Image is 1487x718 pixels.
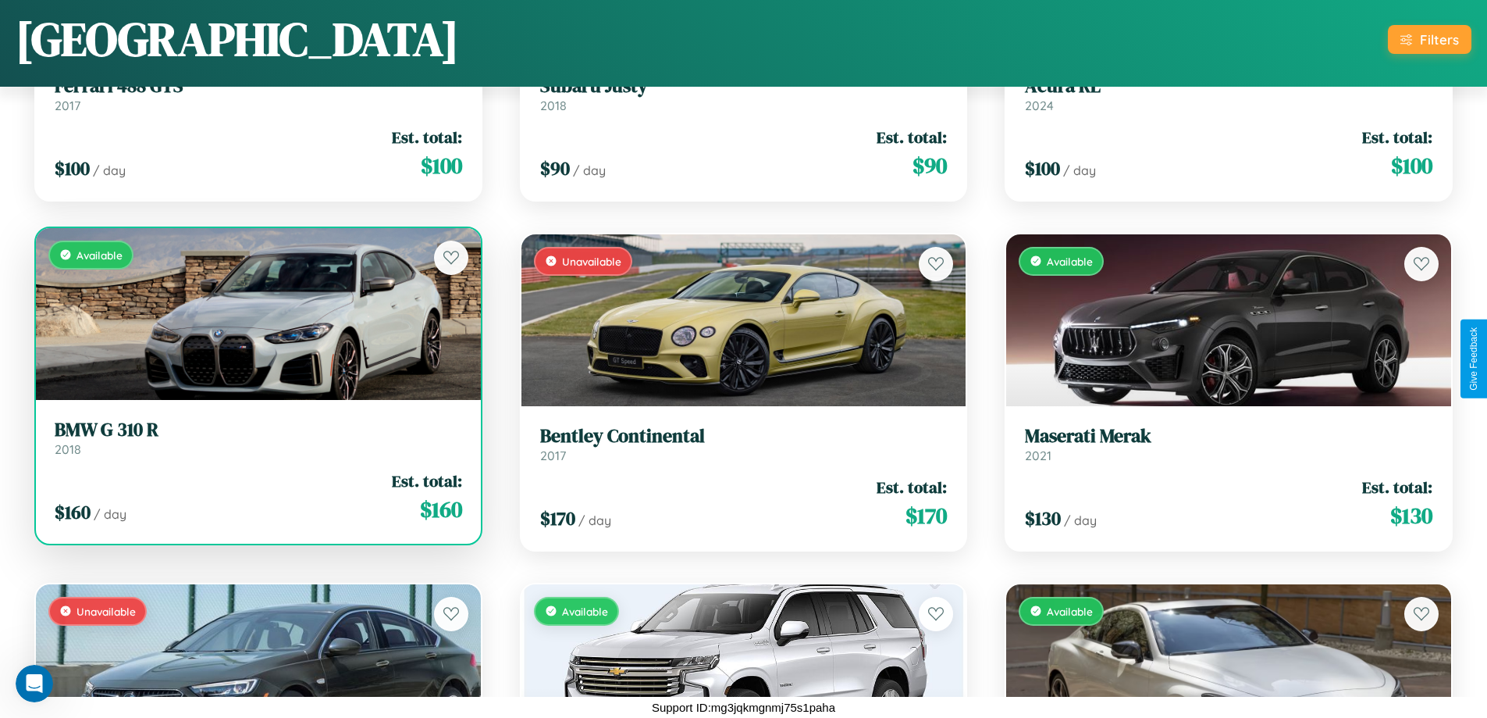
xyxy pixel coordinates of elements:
span: $ 160 [420,494,462,525]
span: 2018 [55,441,81,457]
span: / day [1063,163,1096,178]
a: Subaru Justy2018 [540,75,948,113]
span: / day [573,163,606,178]
span: Available [562,605,608,618]
span: $ 100 [1391,150,1432,181]
span: Est. total: [1362,126,1432,148]
span: Est. total: [392,126,462,148]
span: Available [76,248,123,262]
a: Bentley Continental2017 [540,425,948,463]
p: Support ID: mg3jqkmgnmj75s1paha [652,697,835,718]
span: $ 130 [1025,505,1061,531]
span: / day [94,506,126,522]
h3: Maserati Merak [1025,425,1432,448]
span: / day [578,513,611,528]
div: Filters [1420,31,1459,48]
a: BMW G 310 R2018 [55,419,462,457]
span: Available [1047,605,1093,618]
span: $ 90 [912,150,947,181]
iframe: Intercom live chat [16,665,53,702]
span: $ 100 [55,155,90,181]
h3: Acura RL [1025,75,1432,98]
span: 2018 [540,98,567,113]
h3: Bentley Continental [540,425,948,448]
div: Give Feedback [1468,327,1479,391]
span: 2021 [1025,448,1051,463]
span: $ 160 [55,499,91,525]
span: $ 90 [540,155,570,181]
span: 2017 [55,98,80,113]
button: Filters [1388,25,1471,54]
a: Maserati Merak2021 [1025,425,1432,463]
span: Est. total: [392,470,462,492]
h3: BMW G 310 R [55,419,462,441]
span: $ 170 [540,505,575,531]
a: Acura RL2024 [1025,75,1432,113]
span: 2017 [540,448,566,463]
span: $ 170 [905,500,947,531]
span: / day [93,163,126,178]
h3: Subaru Justy [540,75,948,98]
span: Est. total: [1362,476,1432,498]
h3: Ferrari 488 GTS [55,75,462,98]
h1: [GEOGRAPHIC_DATA] [16,7,459,71]
span: Available [1047,255,1093,268]
span: $ 100 [421,150,462,181]
span: $ 130 [1390,500,1432,531]
span: Unavailable [562,255,621,268]
span: / day [1064,513,1097,528]
span: Est. total: [877,476,947,498]
span: $ 100 [1025,155,1060,181]
span: 2024 [1025,98,1054,113]
a: Ferrari 488 GTS2017 [55,75,462,113]
span: Unavailable [76,605,136,618]
span: Est. total: [877,126,947,148]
